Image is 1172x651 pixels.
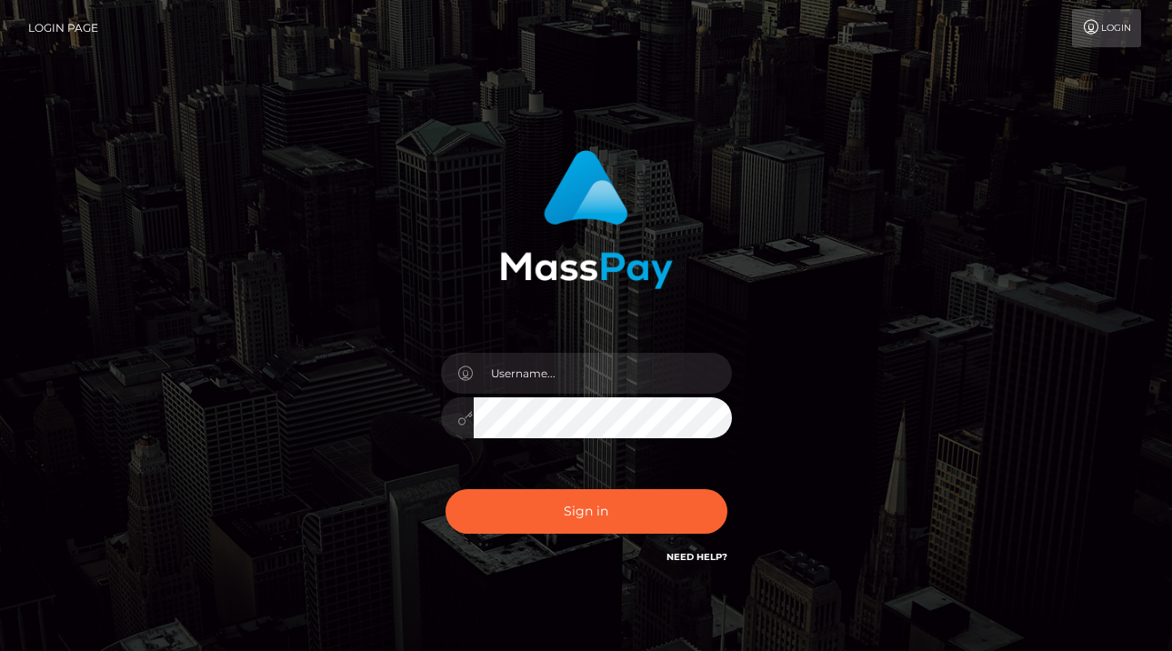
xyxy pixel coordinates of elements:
[500,150,673,289] img: MassPay Login
[474,353,732,394] input: Username...
[446,489,727,534] button: Sign in
[666,551,727,563] a: Need Help?
[1072,9,1141,47] a: Login
[28,9,98,47] a: Login Page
